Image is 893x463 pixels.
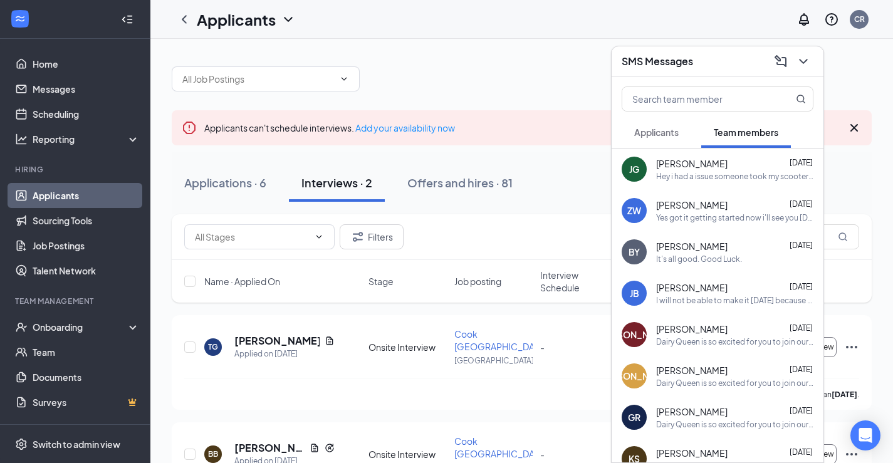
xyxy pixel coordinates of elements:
[656,199,728,211] span: [PERSON_NAME]
[301,175,372,190] div: Interviews · 2
[790,406,813,415] span: [DATE]
[33,208,140,233] a: Sourcing Tools
[350,229,365,244] svg: Filter
[204,122,455,133] span: Applicants can't schedule interviews.
[629,163,639,175] div: JG
[15,133,28,145] svg: Analysis
[847,120,862,135] svg: Cross
[790,158,813,167] span: [DATE]
[629,246,640,258] div: BY
[656,336,813,347] div: Dairy Queen is so excited for you to join our team! Do you know anyone else who might be interest...
[656,240,728,252] span: [PERSON_NAME]
[33,133,140,145] div: Reporting
[182,72,334,86] input: All Job Postings
[33,51,140,76] a: Home
[454,328,546,352] span: Cook [GEOGRAPHIC_DATA]
[622,87,771,111] input: Search team member
[234,334,320,348] h5: [PERSON_NAME]
[33,183,140,208] a: Applicants
[773,54,788,69] svg: ComposeMessage
[656,171,813,182] div: Hey i had a issue someone took my scooter but didn't know till this morning I will take the bus [...
[824,12,839,27] svg: QuestionInfo
[33,438,120,450] div: Switch to admin view
[204,275,280,288] span: Name · Applied On
[15,321,28,333] svg: UserCheck
[844,447,859,462] svg: Ellipses
[656,157,728,170] span: [PERSON_NAME]
[208,449,218,459] div: BB
[197,9,276,30] h1: Applicants
[407,175,513,190] div: Offers and hires · 81
[310,443,320,453] svg: Document
[790,241,813,250] span: [DATE]
[33,258,140,283] a: Talent Network
[838,232,848,242] svg: MagnifyingGlass
[368,448,447,460] div: Onsite Interview
[796,54,811,69] svg: ChevronDown
[796,94,806,104] svg: MagnifyingGlass
[339,74,349,84] svg: ChevronDown
[634,127,679,138] span: Applicants
[656,323,728,335] span: [PERSON_NAME]
[325,336,335,346] svg: Document
[15,164,137,175] div: Hiring
[355,122,455,133] a: Add your availability now
[368,341,447,353] div: Onsite Interview
[14,13,26,25] svg: WorkstreamLogo
[622,55,693,68] h3: SMS Messages
[656,254,742,264] div: It's all good. Good Luck.
[628,411,640,424] div: GR
[714,127,778,138] span: Team members
[33,365,140,390] a: Documents
[33,321,129,333] div: Onboarding
[796,12,812,27] svg: Notifications
[832,390,857,399] b: [DATE]
[234,441,305,455] h5: [PERSON_NAME] Basket
[790,282,813,291] span: [DATE]
[184,175,266,190] div: Applications · 6
[33,101,140,127] a: Scheduling
[177,12,192,27] svg: ChevronLeft
[234,348,335,360] div: Applied on [DATE]
[656,295,813,306] div: I will not be able to make it [DATE] because of my family member being in the hospital but after ...
[15,438,28,450] svg: Settings
[208,341,218,352] div: TG
[540,449,545,460] span: -
[454,355,533,366] p: [GEOGRAPHIC_DATA]
[33,233,140,258] a: Job Postings
[771,51,791,71] button: ComposeMessage
[33,340,140,365] a: Team
[325,443,335,453] svg: Reapply
[454,435,546,459] span: Cook [GEOGRAPHIC_DATA]
[854,14,865,24] div: CR
[844,340,859,355] svg: Ellipses
[790,323,813,333] span: [DATE]
[33,390,140,415] a: SurveysCrown
[627,204,641,217] div: ZW
[121,13,133,26] svg: Collapse
[656,212,813,223] div: Yes got it getting started now i'll see you [DATE]
[630,287,639,299] div: JB
[656,378,813,388] div: Dairy Queen is so excited for you to join our team! Do you know anyone else who might be interest...
[182,120,197,135] svg: Error
[15,296,137,306] div: Team Management
[598,328,671,341] div: [PERSON_NAME]
[790,365,813,374] span: [DATE]
[793,51,813,71] button: ChevronDown
[850,420,880,450] div: Open Intercom Messenger
[454,275,501,288] span: Job posting
[656,419,813,430] div: Dairy Queen is so excited for you to join our team! Do you know anyone else who might be interest...
[540,269,619,294] span: Interview Schedule
[340,224,404,249] button: Filter Filters
[540,341,545,353] span: -
[314,232,324,242] svg: ChevronDown
[790,447,813,457] span: [DATE]
[790,199,813,209] span: [DATE]
[656,281,728,294] span: [PERSON_NAME]
[368,275,394,288] span: Stage
[656,447,728,459] span: [PERSON_NAME]
[281,12,296,27] svg: ChevronDown
[656,405,728,418] span: [PERSON_NAME]
[598,370,671,382] div: [PERSON_NAME]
